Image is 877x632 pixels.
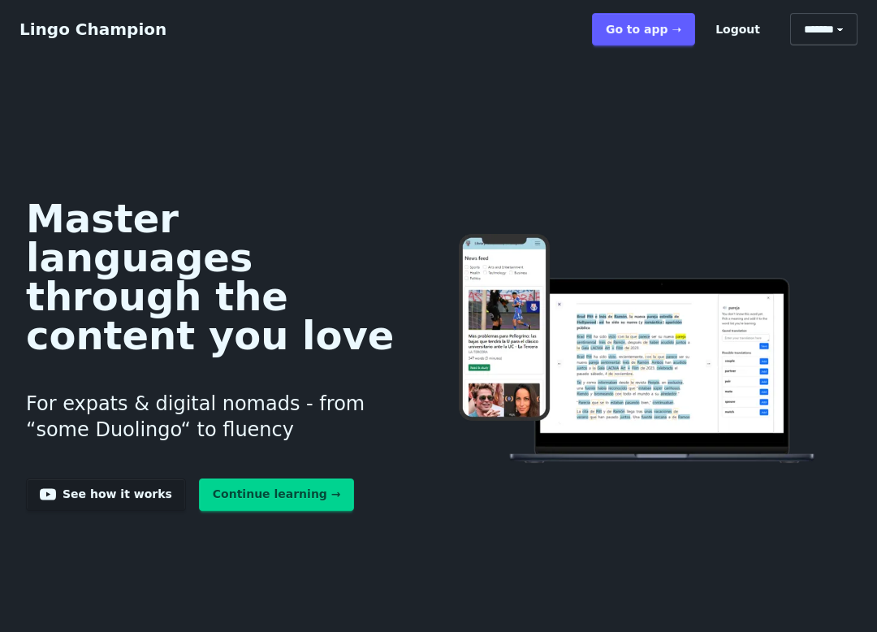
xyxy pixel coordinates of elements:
button: Logout [702,13,774,45]
a: Continue learning → [199,478,355,511]
a: Go to app ➝ [592,13,695,45]
h1: Master languages through the content you love [26,199,400,355]
img: Learn languages online [426,234,851,466]
a: See how it works [26,478,186,511]
h3: For expats & digital nomads - from “some Duolingo“ to fluency [26,371,400,462]
a: Lingo Champion [19,19,166,39]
